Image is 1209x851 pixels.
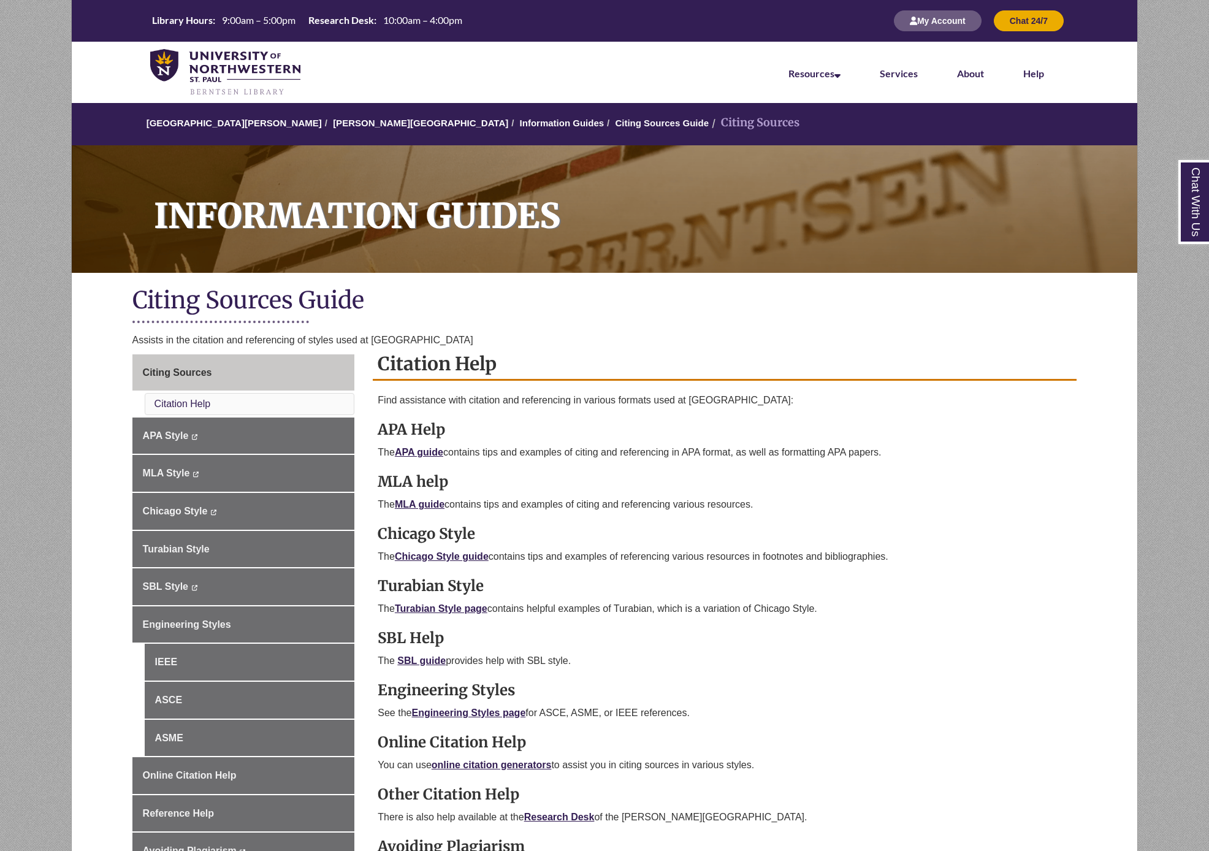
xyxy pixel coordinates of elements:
span: Assists in the citation and referencing of styles used at [GEOGRAPHIC_DATA] [132,335,473,345]
a: Engineering Styles [132,606,355,643]
img: UNWSP Library Logo [150,49,300,97]
a: Chicago Style guide [395,551,489,562]
a: Information Guides [520,118,604,128]
a: SBL guide [397,655,446,666]
a: Chicago Style [132,493,355,530]
a: Engineering Styles page [411,708,525,718]
strong: SBL Help [378,628,444,647]
a: Online Citation Help [132,757,355,794]
strong: Turabian Style [378,576,484,595]
i: This link opens in a new window [193,471,199,477]
strong: Online Citation Help [378,733,526,752]
p: Find assistance with citation and referencing in various formats used at [GEOGRAPHIC_DATA]: [378,393,1072,408]
strong: APA Help [378,420,445,439]
a: Resources [788,67,841,79]
a: Citing Sources [132,354,355,391]
button: Chat 24/7 [994,10,1064,31]
strong: Engineering Styles [378,681,515,700]
a: Citing Sources Guide [615,118,709,128]
span: Turabian Style [143,544,210,554]
a: Turabian Style [132,531,355,568]
a: APA guide [395,447,443,457]
a: ASCE [145,682,355,719]
span: 10:00am – 4:00pm [383,14,462,26]
a: ASME [145,720,355,757]
a: About [957,67,984,79]
p: The contains tips and examples of citing and referencing various resources. [378,497,1072,512]
i: This link opens in a new window [191,585,197,590]
a: online citation generators [432,760,552,770]
span: MLA Style [143,468,190,478]
p: The contains tips and examples of referencing various resources in footnotes and bibliographies. [378,549,1072,564]
p: The provides help with SBL style. [378,654,1072,668]
span: Citing Sources [143,367,212,378]
span: Chicago Style [143,506,208,516]
p: See the for ASCE, ASME, or IEEE references. [378,706,1072,720]
a: SBL Style [132,568,355,605]
a: Services [880,67,918,79]
p: The contains tips and examples of citing and referencing in APA format, as well as formatting APA... [378,445,1072,460]
table: Hours Today [147,13,467,27]
strong: Chicago Style [378,524,475,543]
span: Reference Help [143,808,215,819]
h1: Citing Sources Guide [132,285,1077,318]
p: There is also help available at the of the [PERSON_NAME][GEOGRAPHIC_DATA]. [378,810,1072,825]
h2: Citation Help [373,348,1077,381]
a: Research Desk [524,812,595,822]
a: Help [1023,67,1044,79]
a: Chat 24/7 [994,15,1064,26]
strong: Other Citation Help [378,785,519,804]
a: MLA guide [395,499,444,509]
a: IEEE [145,644,355,681]
a: [PERSON_NAME][GEOGRAPHIC_DATA] [333,118,508,128]
a: Turabian Style page [395,603,487,614]
i: This link opens in a new window [210,509,217,515]
strong: MLA help [378,472,448,491]
th: Library Hours: [147,13,217,27]
th: Research Desk: [303,13,378,27]
a: MLA Style [132,455,355,492]
li: Citing Sources [709,114,799,132]
span: Engineering Styles [143,619,231,630]
span: SBL Style [143,581,188,592]
button: My Account [894,10,982,31]
span: Online Citation Help [143,770,237,780]
p: The contains helpful examples of Turabian, which is a variation of Chicago Style. [378,601,1072,616]
span: APA Style [143,430,189,441]
span: 9:00am – 5:00pm [222,14,296,26]
i: This link opens in a new window [191,434,198,440]
h1: Information Guides [140,145,1137,257]
a: My Account [894,15,982,26]
a: Reference Help [132,795,355,832]
a: APA Style [132,418,355,454]
a: Hours Today [147,13,467,28]
a: Citation Help [154,399,211,409]
a: Information Guides [72,145,1137,273]
a: [GEOGRAPHIC_DATA][PERSON_NAME] [147,118,322,128]
p: You can use to assist you in citing sources in various styles. [378,758,1072,773]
